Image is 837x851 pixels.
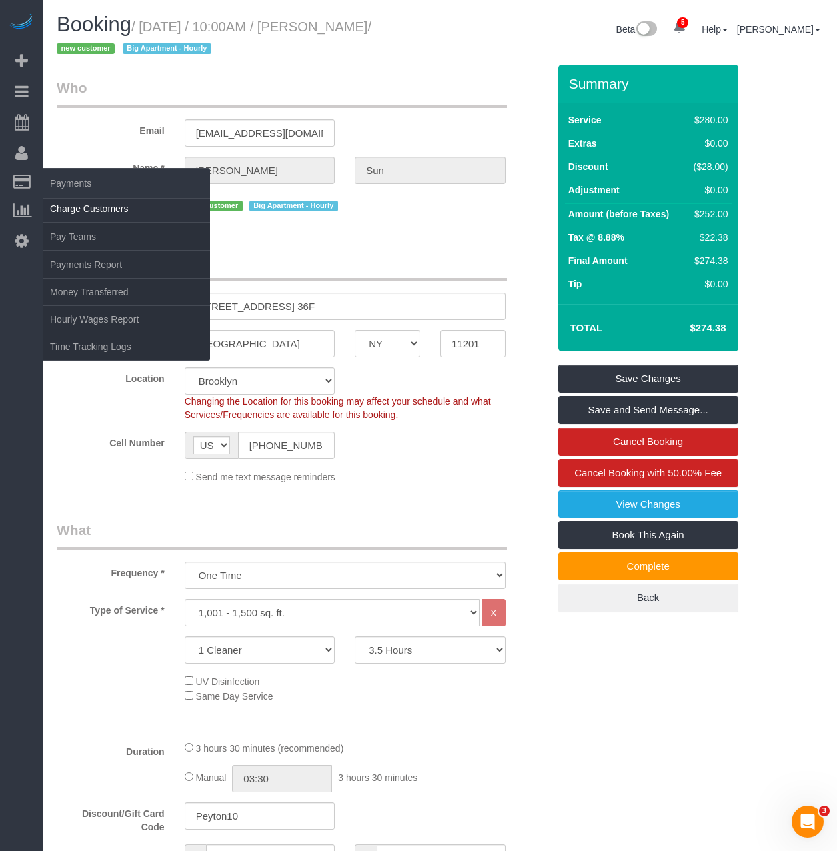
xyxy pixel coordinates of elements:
[47,599,175,617] label: Type of Service *
[47,562,175,580] label: Frequency *
[568,137,597,150] label: Extras
[123,43,211,54] span: Big Apartment - Hourly
[43,333,210,360] a: Time Tracking Logs
[47,740,175,758] label: Duration
[568,207,669,221] label: Amount (before Taxes)
[688,160,728,173] div: ($28.00)
[47,432,175,450] label: Cell Number
[47,802,175,834] label: Discount/Gift Card Code
[568,113,602,127] label: Service
[568,254,628,267] label: Final Amount
[737,24,820,35] a: [PERSON_NAME]
[569,76,732,91] h3: Summary
[558,552,738,580] a: Complete
[635,21,657,39] img: New interface
[558,459,738,487] a: Cancel Booking with 50.00% Fee
[47,157,175,175] label: Name *
[677,17,688,28] span: 5
[558,396,738,424] a: Save and Send Message...
[688,254,728,267] div: $274.38
[688,231,728,244] div: $22.38
[57,520,507,550] legend: What
[792,806,824,838] iframe: Intercom live chat
[574,467,722,478] span: Cancel Booking with 50.00% Fee
[57,43,115,54] span: new customer
[688,207,728,221] div: $252.00
[568,160,608,173] label: Discount
[43,195,210,222] a: Charge Customers
[702,24,728,35] a: Help
[570,322,603,333] strong: Total
[196,676,260,687] span: UV Disinfection
[616,24,658,35] a: Beta
[238,432,335,459] input: Cell Number
[47,119,175,137] label: Email
[558,521,738,549] a: Book This Again
[57,19,371,57] small: / [DATE] / 10:00AM / [PERSON_NAME]
[185,119,335,147] input: Email
[558,428,738,456] a: Cancel Booking
[43,306,210,333] a: Hourly Wages Report
[338,772,417,783] span: 3 hours 30 minutes
[688,137,728,150] div: $0.00
[196,743,344,754] span: 3 hours 30 minutes (recommended)
[185,396,491,420] span: Changing the Location for this booking may affect your schedule and what Services/Frequencies are...
[196,691,273,702] span: Same Day Service
[666,13,692,43] a: 5
[57,78,507,108] legend: Who
[8,13,35,32] img: Automaid Logo
[43,251,210,278] a: Payments Report
[196,772,227,783] span: Manual
[57,13,131,36] span: Booking
[688,183,728,197] div: $0.00
[819,806,830,816] span: 3
[185,330,335,357] input: City
[568,183,620,197] label: Adjustment
[688,113,728,127] div: $280.00
[568,277,582,291] label: Tip
[558,365,738,393] a: Save Changes
[185,157,335,184] input: First Name
[43,195,210,361] ul: Payments
[355,157,506,184] input: Last Name
[650,323,726,334] h4: $274.38
[568,231,624,244] label: Tax @ 8.88%
[43,168,210,199] span: Payments
[688,277,728,291] div: $0.00
[196,472,335,482] span: Send me text message reminders
[558,584,738,612] a: Back
[185,201,243,211] span: new customer
[249,201,338,211] span: Big Apartment - Hourly
[57,251,507,281] legend: Where
[47,367,175,385] label: Location
[43,223,210,250] a: Pay Teams
[440,330,506,357] input: Zip Code
[558,490,738,518] a: View Changes
[43,279,210,305] a: Money Transferred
